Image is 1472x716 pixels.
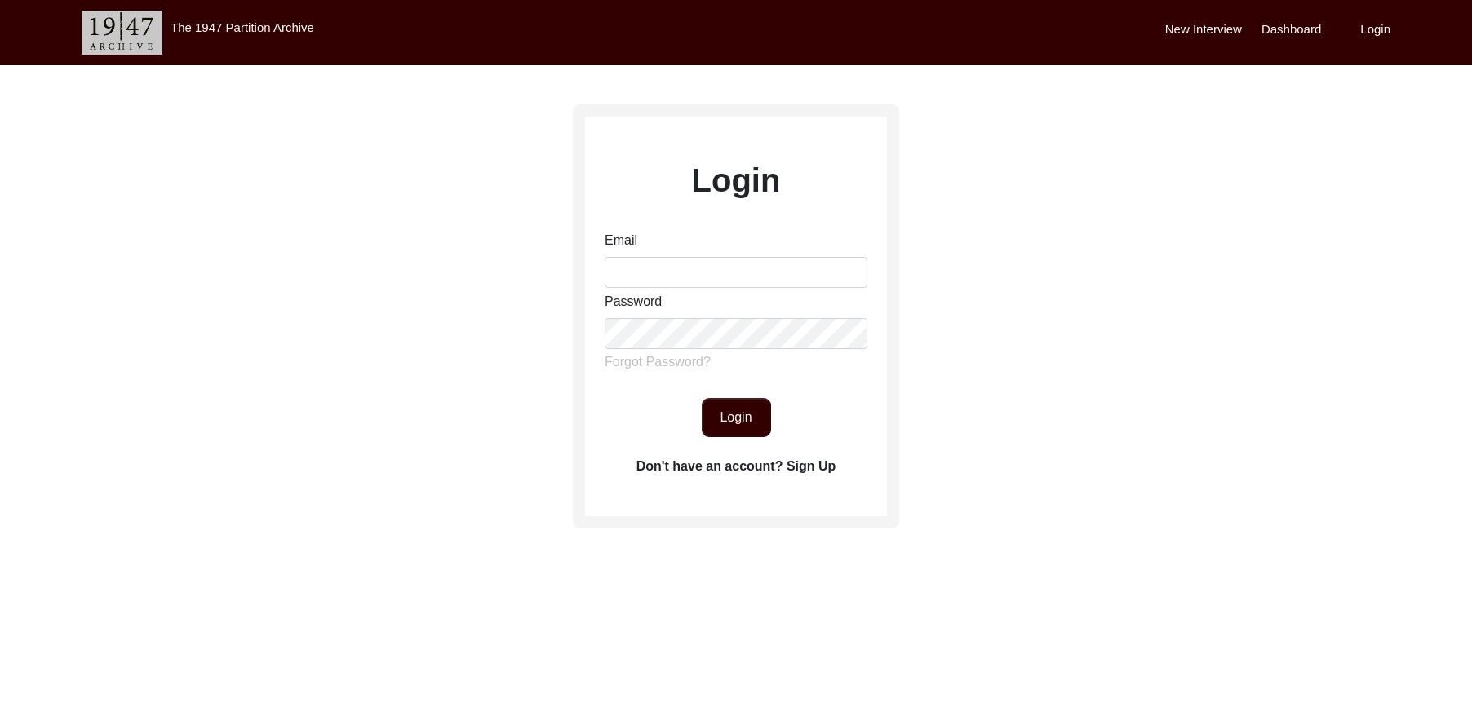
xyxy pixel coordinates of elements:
label: New Interview [1165,20,1242,39]
label: Forgot Password? [605,352,711,372]
label: Login [692,156,781,205]
label: Dashboard [1261,20,1321,39]
label: Don't have an account? Sign Up [636,457,836,476]
label: Password [605,292,662,312]
label: Email [605,231,637,250]
label: Login [1360,20,1390,39]
button: Login [702,398,771,437]
label: The 1947 Partition Archive [171,20,314,34]
img: header-logo.png [82,11,162,55]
